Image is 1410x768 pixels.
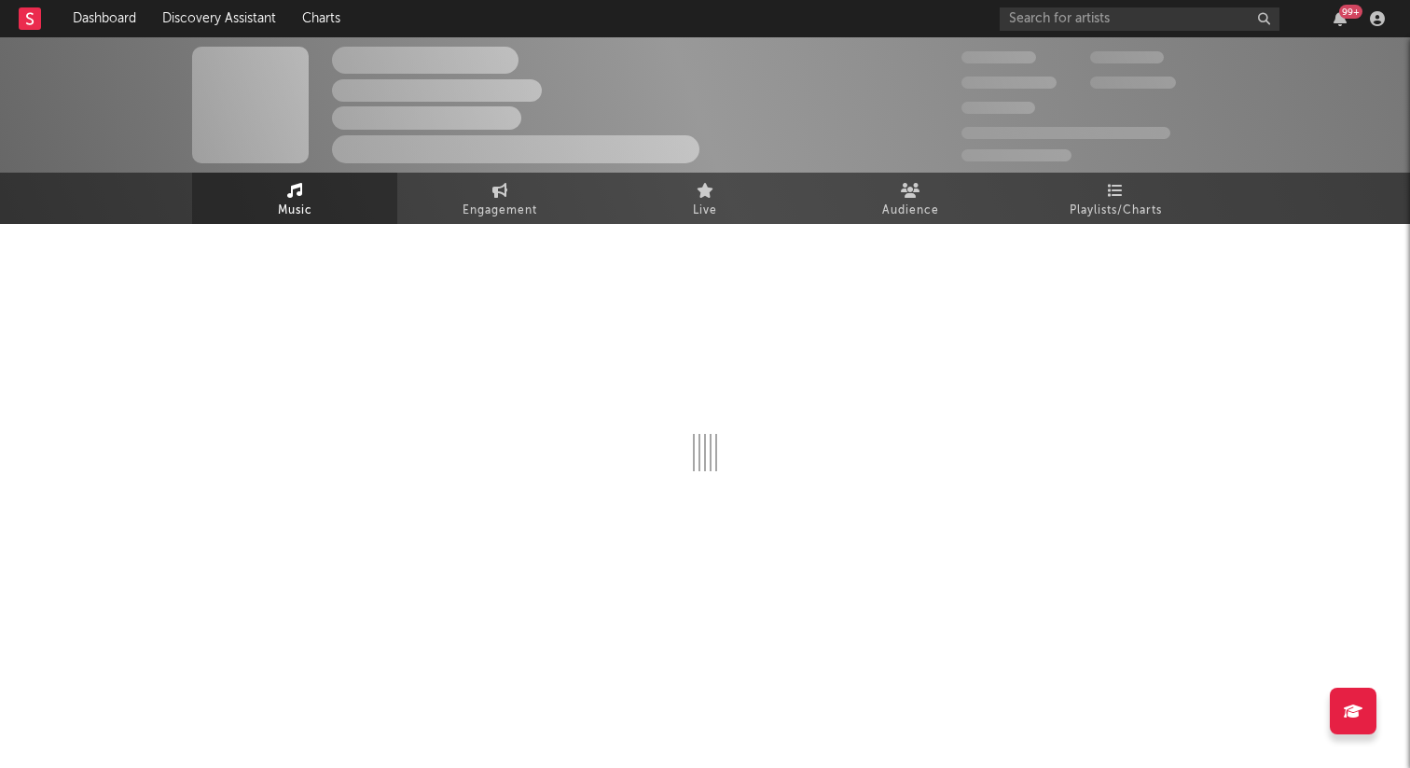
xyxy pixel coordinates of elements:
span: Playlists/Charts [1070,200,1162,222]
span: Audience [882,200,939,222]
span: Engagement [463,200,537,222]
span: Live [693,200,717,222]
a: Engagement [397,173,602,224]
span: 100,000 [1090,51,1164,63]
a: Audience [808,173,1013,224]
span: Jump Score: 85.0 [961,149,1071,161]
span: 50,000,000 [961,77,1057,89]
button: 99+ [1334,11,1347,26]
span: 50,000,000 Monthly Listeners [961,127,1170,139]
a: Live [602,173,808,224]
div: 99 + [1339,5,1362,19]
input: Search for artists [1000,7,1279,31]
span: 100,000 [961,102,1035,114]
span: 1,000,000 [1090,77,1176,89]
span: Music [278,200,312,222]
a: Music [192,173,397,224]
span: 300,000 [961,51,1036,63]
a: Playlists/Charts [1013,173,1218,224]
